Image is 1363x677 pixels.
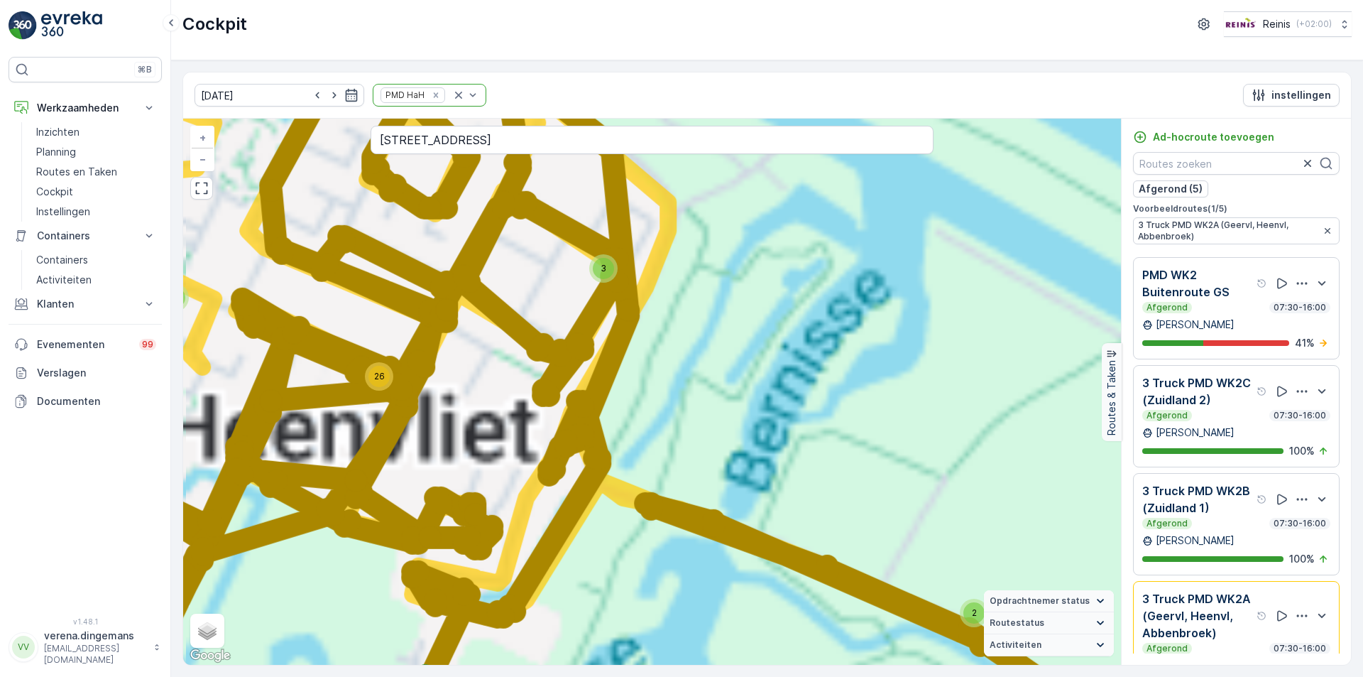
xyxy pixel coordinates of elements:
p: Inzichten [36,125,80,139]
div: PMD HaH [381,88,427,102]
p: 100 % [1289,552,1315,566]
button: Reinis(+02:00) [1224,11,1352,37]
p: Evenementen [37,337,131,352]
p: Containers [37,229,133,243]
p: Reinis [1263,17,1291,31]
a: Verslagen [9,359,162,387]
input: dd/mm/yyyy [195,84,364,107]
a: Activiteiten [31,270,162,290]
a: Inzichten [31,122,162,142]
p: Planning [36,145,76,159]
button: Klanten [9,290,162,318]
p: Activiteiten [36,273,92,287]
p: [PERSON_NAME] [1156,534,1235,548]
button: Werkzaamheden [9,94,162,122]
a: Documenten [9,387,162,416]
p: 99 [142,339,153,350]
a: Layers [192,615,223,646]
p: 3 Truck PMD WK2C (Zuidland 2) [1142,374,1254,408]
p: 07:30-16:00 [1272,643,1328,654]
img: Reinis-Logo-Vrijstaand_Tekengebied-1-copy2_aBO4n7j.png [1224,16,1257,32]
div: help tooltippictogram [1257,610,1268,622]
p: Afgerond (5) [1139,182,1203,196]
p: 07:30-16:00 [1272,410,1328,421]
p: Afgerond [1145,643,1189,654]
p: Voorbeeldroutes ( 1 / 5 ) [1133,203,1340,215]
p: Instellingen [36,205,90,219]
div: help tooltippictogram [1257,278,1268,289]
div: help tooltippictogram [1257,494,1268,505]
div: 26 [365,362,393,391]
span: Routestatus [990,617,1044,629]
img: logo [9,11,37,40]
div: 3 [589,254,618,283]
p: Routes en Taken [36,165,117,179]
a: Containers [31,250,162,270]
img: Google [187,646,234,665]
span: Opdrachtnemer status [990,595,1090,607]
p: 3 Truck PMD WK2A (Geervl, Heenvl, Abbenbroek) [1142,590,1254,641]
span: v 1.48.1 [9,617,162,626]
p: Klanten [37,297,133,311]
a: Dit gebied openen in Google Maps (er wordt een nieuw venster geopend) [187,646,234,665]
p: Containers [36,253,88,267]
p: Afgerond [1145,518,1189,529]
p: Ad-hocroute toevoegen [1153,130,1274,144]
summary: Activiteiten [984,634,1114,656]
p: Cockpit [182,13,247,36]
p: 100 % [1289,444,1315,458]
span: 3 [601,263,606,273]
span: Activiteiten [990,639,1041,651]
button: VVverena.dingemans[EMAIL_ADDRESS][DOMAIN_NAME] [9,629,162,666]
a: Evenementen99 [9,330,162,359]
a: Ad-hocroute toevoegen [1133,130,1274,144]
p: Werkzaamheden [37,101,133,115]
p: Afgerond [1145,302,1189,313]
p: Documenten [37,394,156,408]
div: help tooltippictogram [1257,386,1268,397]
a: Instellingen [31,202,162,222]
p: PMD WK2 Buitenroute GS [1142,266,1254,300]
div: 2 [960,599,988,627]
p: verena.dingemans [44,629,146,643]
p: 3 Truck PMD WK2B (Zuidland 1) [1142,482,1254,516]
span: 2 [972,607,977,618]
p: ( +02:00 ) [1296,18,1332,30]
span: 26 [374,371,385,381]
p: 41 % [1295,336,1315,350]
p: [PERSON_NAME] [1156,426,1235,440]
p: [PERSON_NAME] [1156,318,1235,332]
p: Cockpit [36,185,73,199]
p: 07:30-16:00 [1272,302,1328,313]
a: Uitzoomen [192,148,213,170]
button: instellingen [1243,84,1340,107]
p: [EMAIL_ADDRESS][DOMAIN_NAME] [44,643,146,666]
span: + [199,131,206,143]
img: logo_light-DOdMpM7g.png [41,11,102,40]
div: VV [12,636,35,659]
summary: Opdrachtnemer status [984,590,1114,612]
button: Afgerond (5) [1133,180,1208,197]
a: Planning [31,142,162,162]
p: instellingen [1271,88,1331,102]
p: Afgerond [1145,410,1189,421]
p: ⌘B [138,64,152,75]
p: Verslagen [37,366,156,380]
summary: Routestatus [984,612,1114,634]
div: Remove PMD HaH [428,90,444,101]
button: Containers [9,222,162,250]
a: Cockpit [31,182,162,202]
input: Routes zoeken [1133,152,1340,175]
p: 07:30-16:00 [1272,518,1328,529]
span: − [199,153,207,165]
a: In zoomen [192,127,213,148]
input: Zoek naar taken of een locatie [371,126,934,154]
a: Routes en Taken [31,162,162,182]
span: 3 Truck PMD WK2A (Geervl, Heenvl, Abbenbroek) [1138,220,1319,242]
p: Routes & Taken [1105,360,1119,435]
